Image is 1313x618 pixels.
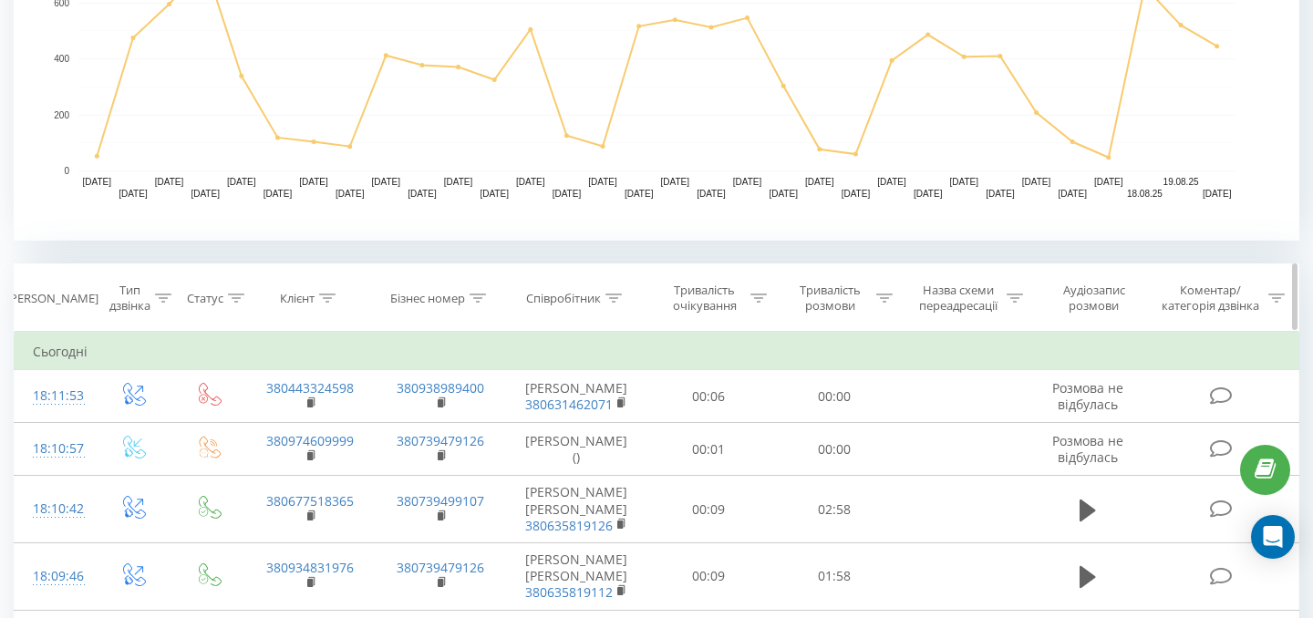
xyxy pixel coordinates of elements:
text: 200 [54,110,69,120]
a: 380934831976 [266,559,354,576]
text: [DATE] [155,177,184,187]
a: 380739499107 [397,492,484,510]
text: 19.08.25 [1163,177,1199,187]
text: [DATE] [1058,189,1087,199]
text: [DATE] [227,177,256,187]
a: 380443324598 [266,379,354,397]
td: 00:01 [646,423,772,476]
td: 00:09 [646,543,772,611]
text: [DATE] [553,189,582,199]
div: Аудіозапис розмови [1044,283,1143,314]
text: [DATE] [336,189,365,199]
div: 18:10:57 [33,431,77,467]
text: [DATE] [877,177,906,187]
text: [DATE] [769,189,798,199]
span: Розмова не відбулась [1052,432,1123,466]
a: 380938989400 [397,379,484,397]
text: [DATE] [805,177,834,187]
a: 380739479126 [397,432,484,449]
div: Співробітник [526,291,601,306]
text: [DATE] [264,189,293,199]
div: Тривалість розмови [788,283,872,314]
text: [DATE] [842,189,871,199]
td: 00:06 [646,370,772,423]
text: [DATE] [733,177,762,187]
text: 0 [64,166,69,176]
text: [DATE] [588,177,617,187]
text: [DATE] [914,189,943,199]
a: 380635819112 [525,583,613,601]
div: 18:09:46 [33,559,77,594]
td: [PERSON_NAME] () [506,423,646,476]
text: [DATE] [299,177,328,187]
td: 00:00 [771,423,897,476]
span: Розмова не відбулась [1052,379,1123,413]
text: [DATE] [408,189,437,199]
div: 18:11:53 [33,378,77,414]
text: [DATE] [119,189,148,199]
text: [DATE] [661,177,690,187]
div: Бізнес номер [390,291,465,306]
td: 00:00 [771,370,897,423]
div: [PERSON_NAME] [6,291,98,306]
td: 02:58 [771,476,897,543]
text: [DATE] [986,189,1015,199]
td: [PERSON_NAME] [PERSON_NAME] [506,476,646,543]
a: 380631462071 [525,396,613,413]
div: Клієнт [280,291,315,306]
td: [PERSON_NAME] [PERSON_NAME] [506,543,646,611]
text: [DATE] [444,177,473,187]
a: 380677518365 [266,492,354,510]
div: Коментар/категорія дзвінка [1157,283,1264,314]
a: 380739479126 [397,559,484,576]
div: 18:10:42 [33,491,77,527]
text: [DATE] [191,189,220,199]
td: 00:09 [646,476,772,543]
text: [DATE] [1094,177,1123,187]
div: Open Intercom Messenger [1251,515,1295,559]
text: [DATE] [480,189,509,199]
td: 01:58 [771,543,897,611]
text: [DATE] [516,177,545,187]
text: [DATE] [372,177,401,187]
td: [PERSON_NAME] [506,370,646,423]
text: 400 [54,54,69,64]
text: 18.08.25 [1127,189,1163,199]
text: [DATE] [950,177,979,187]
td: Сьогодні [15,334,1299,370]
text: [DATE] [1022,177,1051,187]
a: 380974609999 [266,432,354,449]
div: Тривалість очікування [663,283,747,314]
text: [DATE] [697,189,726,199]
text: [DATE] [1203,189,1232,199]
a: 380635819126 [525,517,613,534]
div: Статус [187,291,223,306]
text: [DATE] [83,177,112,187]
div: Тип дзвінка [109,283,150,314]
div: Назва схеми переадресації [914,283,1002,314]
text: [DATE] [625,189,654,199]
